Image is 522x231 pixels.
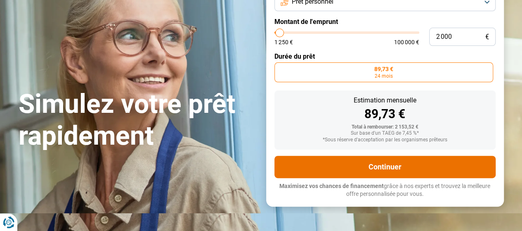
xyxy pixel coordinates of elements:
[19,88,256,152] h1: Simulez votre prêt rapidement
[281,131,489,136] div: Sur base d'un TAEG de 7,45 %*
[281,97,489,104] div: Estimation mensuelle
[281,137,489,143] div: *Sous réserve d'acceptation par les organismes prêteurs
[374,66,393,72] span: 89,73 €
[375,74,393,79] span: 24 mois
[274,52,496,60] label: Durée du prêt
[394,39,419,45] span: 100 000 €
[281,124,489,130] div: Total à rembourser: 2 153,52 €
[274,39,293,45] span: 1 250 €
[274,182,496,198] p: grâce à nos experts et trouvez la meilleure offre personnalisée pour vous.
[274,156,496,178] button: Continuer
[281,108,489,120] div: 89,73 €
[485,33,489,40] span: €
[279,183,384,189] span: Maximisez vos chances de financement
[274,18,496,26] label: Montant de l'emprunt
